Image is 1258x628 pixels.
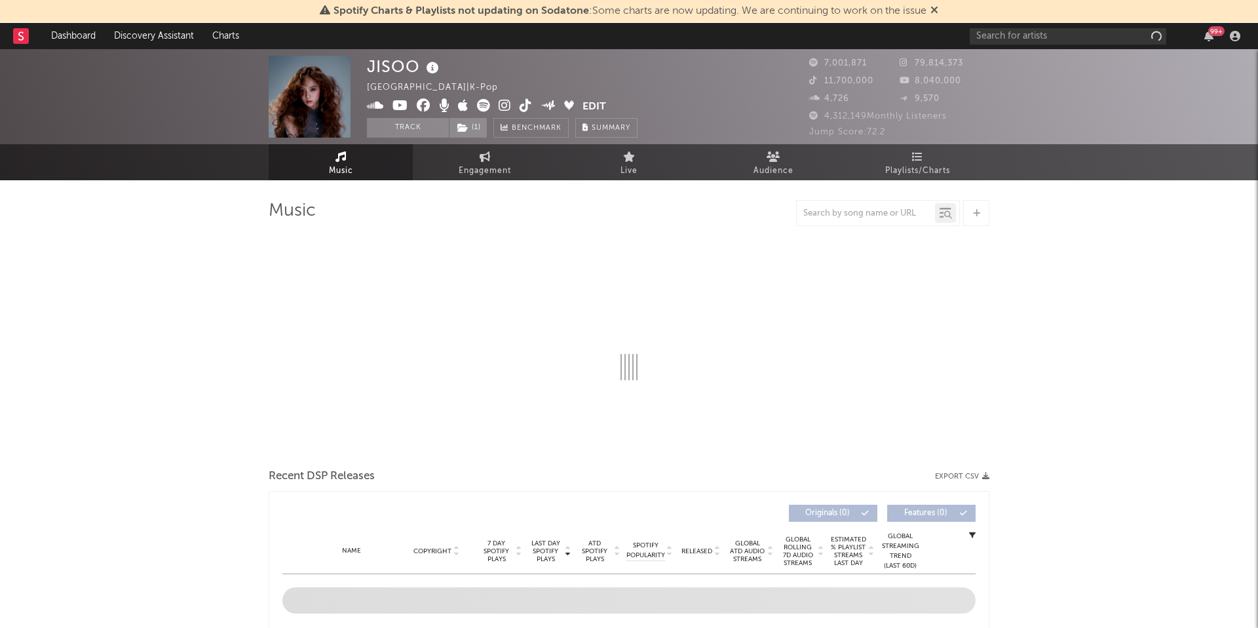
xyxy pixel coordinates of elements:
div: Global Streaming Trend (Last 60D) [881,532,920,571]
span: Engagement [459,163,511,179]
a: Dashboard [42,23,105,49]
div: Name [309,546,394,556]
span: Released [681,547,712,555]
input: Search by song name or URL [797,208,935,219]
span: Music [329,163,353,179]
span: 9,570 [900,94,940,103]
span: : Some charts are now updating. We are continuing to work on the issue [334,6,926,16]
span: 11,700,000 [809,77,873,85]
a: Audience [701,144,845,180]
span: Spotify Popularity [626,541,665,560]
a: Charts [203,23,248,49]
span: Recent DSP Releases [269,469,375,484]
div: 99 + [1208,26,1225,36]
span: Originals ( 0 ) [797,509,858,517]
span: 4,312,149 Monthly Listeners [809,112,947,121]
a: Benchmark [493,118,569,138]
button: (1) [449,118,487,138]
a: Engagement [413,144,557,180]
span: 7 Day Spotify Plays [479,540,514,563]
a: Discovery Assistant [105,23,203,49]
span: Estimated % Playlist Streams Last Day [830,536,866,567]
button: 99+ [1204,31,1213,41]
span: Copyright [413,547,451,555]
span: 4,726 [809,94,849,103]
span: Live [620,163,638,179]
span: 8,040,000 [900,77,961,85]
span: Dismiss [930,6,938,16]
button: Track [367,118,449,138]
span: Features ( 0 ) [896,509,956,517]
button: Edit [582,99,606,115]
span: 7,001,871 [809,59,867,68]
div: JISOO [367,56,442,77]
span: Global Rolling 7D Audio Streams [780,536,816,567]
span: Playlists/Charts [885,163,950,179]
span: ( 1 ) [449,118,487,138]
span: ATD Spotify Plays [577,540,612,563]
a: Music [269,144,413,180]
div: [GEOGRAPHIC_DATA] | K-Pop [367,80,513,96]
button: Originals(0) [789,505,877,522]
span: Benchmark [512,121,562,136]
button: Features(0) [887,505,976,522]
span: Global ATD Audio Streams [729,540,765,563]
span: Last Day Spotify Plays [528,540,563,563]
span: Spotify Charts & Playlists not updating on Sodatone [334,6,589,16]
span: Summary [592,125,630,132]
button: Summary [575,118,638,138]
span: 79,814,373 [900,59,963,68]
button: Export CSV [935,473,989,481]
a: Playlists/Charts [845,144,989,180]
span: Audience [753,163,793,179]
span: Jump Score: 72.2 [809,128,885,136]
a: Live [557,144,701,180]
input: Search for artists [970,28,1166,45]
